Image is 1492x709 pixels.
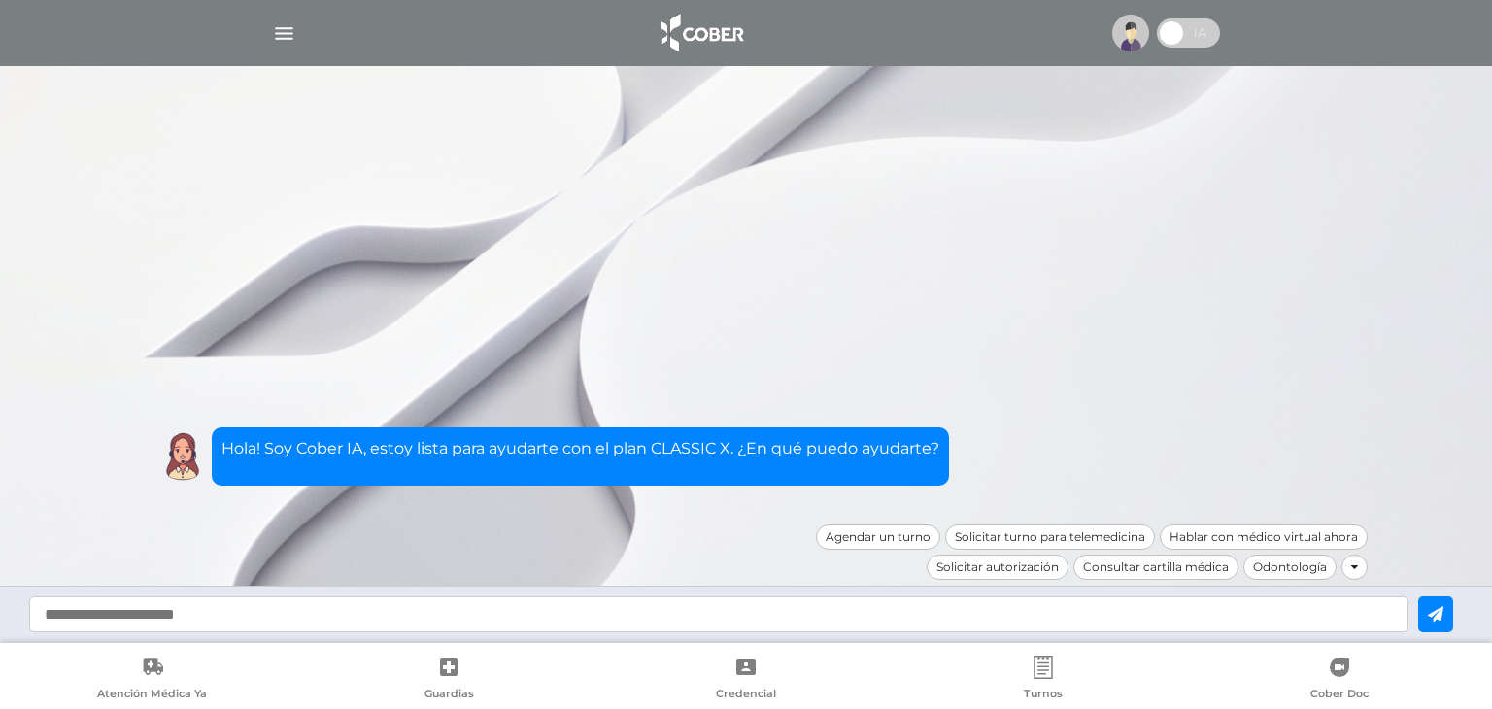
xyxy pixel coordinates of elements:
[1243,555,1337,580] div: Odontología
[1112,15,1149,51] img: profile-placeholder.svg
[301,656,598,705] a: Guardias
[816,524,940,550] div: Agendar un turno
[716,687,776,704] span: Credencial
[158,432,207,481] img: Cober IA
[945,524,1155,550] div: Solicitar turno para telemedicina
[1024,687,1063,704] span: Turnos
[650,10,752,56] img: logo_cober_home-white.png
[927,555,1068,580] div: Solicitar autorización
[424,687,474,704] span: Guardias
[1073,555,1238,580] div: Consultar cartilla médica
[1160,524,1368,550] div: Hablar con médico virtual ahora
[1310,687,1369,704] span: Cober Doc
[597,656,895,705] a: Credencial
[97,687,207,704] span: Atención Médica Ya
[272,21,296,46] img: Cober_menu-lines-white.svg
[1191,656,1488,705] a: Cober Doc
[4,656,301,705] a: Atención Médica Ya
[895,656,1192,705] a: Turnos
[221,437,939,460] p: Hola! Soy Cober IA, estoy lista para ayudarte con el plan CLASSIC X. ¿En qué puedo ayudarte?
